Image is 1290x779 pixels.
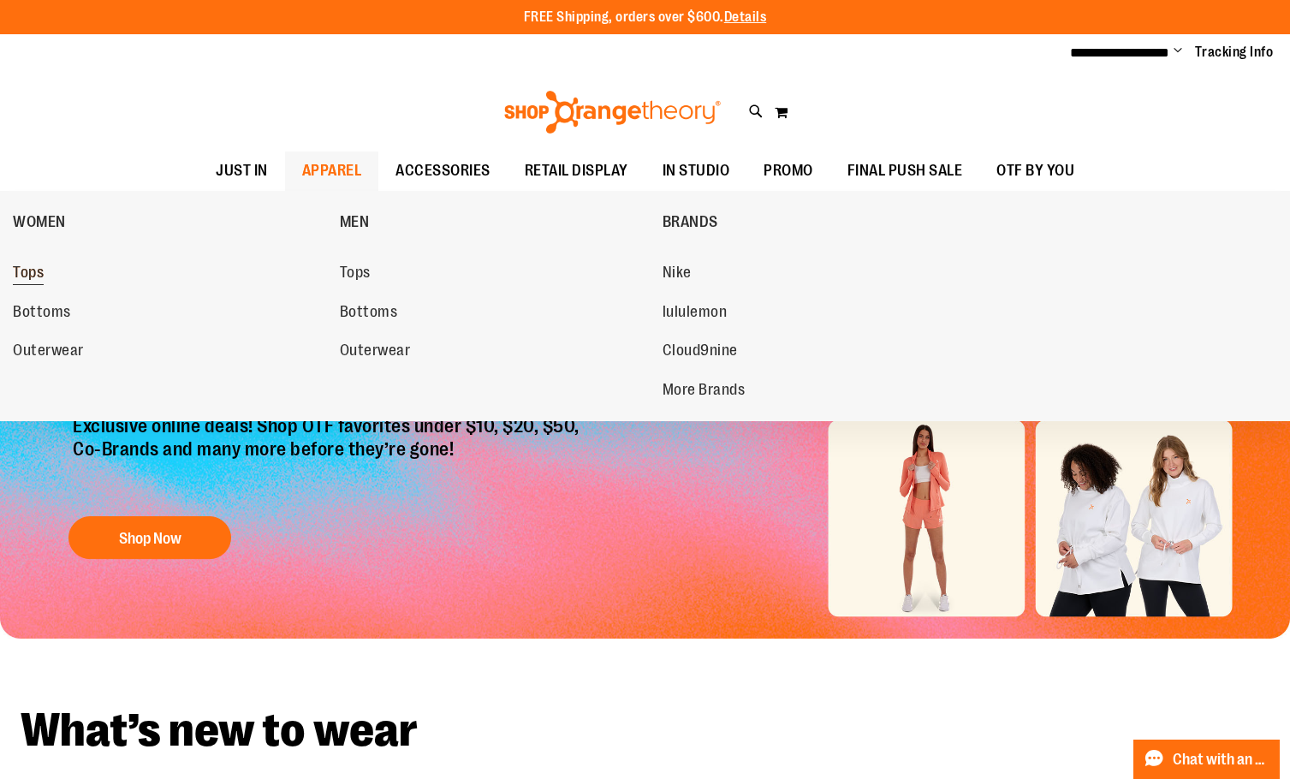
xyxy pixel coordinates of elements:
[502,91,723,134] img: Shop Orangetheory
[1173,752,1269,768] span: Chat with an Expert
[1195,43,1274,62] a: Tracking Info
[13,213,66,235] span: WOMEN
[13,342,84,363] span: Outerwear
[663,303,728,324] span: lululemon
[13,297,323,328] a: Bottoms
[60,416,597,500] p: Exclusive online deals! Shop OTF favorites under $10, $20, $50, Co-Brands and many more before th...
[21,707,1269,754] h2: What’s new to wear
[340,264,371,285] span: Tops
[199,152,285,191] a: JUST IN
[979,152,1091,191] a: OTF BY YOU
[525,152,628,190] span: RETAIL DISPLAY
[285,152,379,191] a: APPAREL
[830,152,980,191] a: FINAL PUSH SALE
[13,303,71,324] span: Bottoms
[1133,740,1281,779] button: Chat with an Expert
[340,303,398,324] span: Bottoms
[395,152,490,190] span: ACCESSORIES
[663,213,718,235] span: BRANDS
[663,264,692,285] span: Nike
[724,9,767,25] a: Details
[13,336,323,366] a: Outerwear
[524,8,767,27] p: FREE Shipping, orders over $600.
[764,152,813,190] span: PROMO
[68,516,231,559] button: Shop Now
[340,213,370,235] span: MEN
[340,199,654,244] a: MEN
[13,199,331,244] a: WOMEN
[508,152,645,191] a: RETAIL DISPLAY
[663,381,746,402] span: More Brands
[645,152,747,191] a: IN STUDIO
[746,152,830,191] a: PROMO
[663,342,738,363] span: Cloud9nine
[13,264,44,285] span: Tops
[663,199,981,244] a: BRANDS
[216,152,268,190] span: JUST IN
[60,283,597,568] a: Final Chance To Save -Sale Up To 40% Off! Exclusive online deals! Shop OTF favorites under $10, $...
[378,152,508,191] a: ACCESSORIES
[663,152,730,190] span: IN STUDIO
[340,342,411,363] span: Outerwear
[996,152,1074,190] span: OTF BY YOU
[302,152,362,190] span: APPAREL
[847,152,963,190] span: FINAL PUSH SALE
[13,258,323,288] a: Tops
[1174,44,1182,61] button: Account menu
